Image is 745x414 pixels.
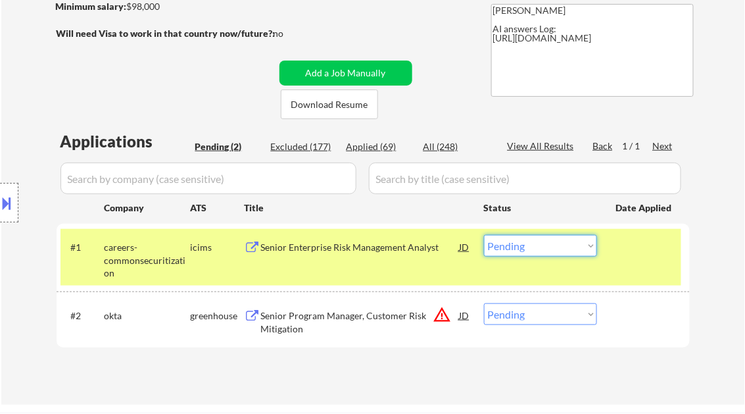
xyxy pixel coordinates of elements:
[458,235,471,259] div: JD
[57,28,276,39] strong: Will need Visa to work in that country now/future?:
[423,140,489,153] div: All (248)
[56,1,127,12] strong: Minimum salary:
[347,140,412,153] div: Applied (69)
[261,241,460,254] div: Senior Enterprise Risk Management Analyst
[369,163,681,194] input: Search by title (case sensitive)
[623,140,653,153] div: 1 / 1
[653,140,674,153] div: Next
[458,303,471,327] div: JD
[593,140,614,153] div: Back
[433,305,452,324] button: warning_amber
[616,201,674,215] div: Date Applied
[484,195,597,219] div: Status
[279,61,412,86] button: Add a Job Manually
[245,201,471,215] div: Title
[261,309,460,335] div: Senior Program Manager, Customer Risk Mitigation
[274,27,311,40] div: no
[508,140,578,153] div: View All Results
[271,140,337,153] div: Excluded (177)
[281,90,378,119] button: Download Resume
